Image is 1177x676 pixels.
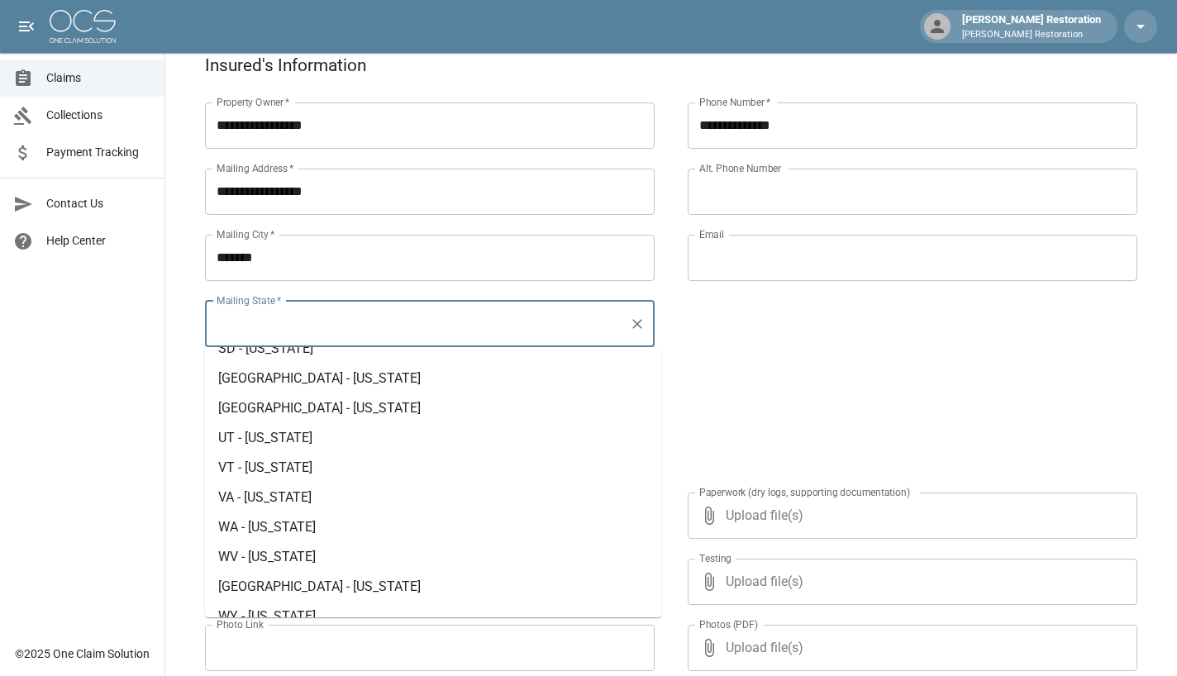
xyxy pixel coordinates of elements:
[218,608,316,624] span: WY - [US_STATE]
[955,12,1108,41] div: [PERSON_NAME] Restoration
[217,95,290,109] label: Property Owner
[218,400,421,416] span: [GEOGRAPHIC_DATA] - [US_STATE]
[218,489,312,505] span: VA - [US_STATE]
[50,10,116,43] img: ocs-logo-white-transparent.png
[218,459,312,475] span: VT - [US_STATE]
[217,617,264,631] label: Photo Link
[218,430,312,445] span: UT - [US_STATE]
[10,10,43,43] button: open drawer
[699,485,910,499] label: Paperwork (dry logs, supporting documentation)
[699,227,724,241] label: Email
[217,161,293,175] label: Mailing Address
[15,645,150,662] div: © 2025 One Claim Solution
[218,519,316,535] span: WA - [US_STATE]
[217,293,281,307] label: Mailing State
[46,144,151,161] span: Payment Tracking
[217,227,275,241] label: Mailing City
[626,312,649,336] button: Clear
[218,549,316,564] span: WV - [US_STATE]
[699,95,770,109] label: Phone Number
[726,625,1093,671] span: Upload file(s)
[699,617,758,631] label: Photos (PDF)
[962,28,1101,42] p: [PERSON_NAME] Restoration
[699,551,731,565] label: Testing
[46,69,151,87] span: Claims
[726,493,1093,539] span: Upload file(s)
[218,578,421,594] span: [GEOGRAPHIC_DATA] - [US_STATE]
[46,195,151,212] span: Contact Us
[726,559,1093,605] span: Upload file(s)
[218,340,313,356] span: SD - [US_STATE]
[46,232,151,250] span: Help Center
[46,107,151,124] span: Collections
[699,161,781,175] label: Alt. Phone Number
[218,370,421,386] span: [GEOGRAPHIC_DATA] - [US_STATE]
